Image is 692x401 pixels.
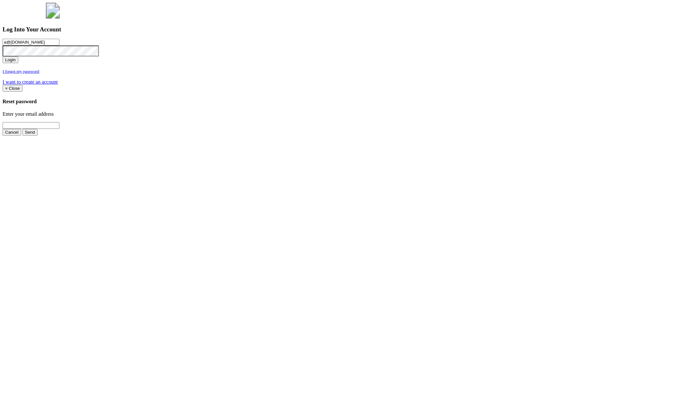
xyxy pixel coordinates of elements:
[3,26,689,33] h3: Log Into Your Account
[3,79,58,85] a: I want to create an account
[3,56,18,63] button: Login
[3,111,689,117] p: Enter your email address
[3,99,689,104] h4: Reset password
[3,68,39,74] a: I forgot my password
[3,69,39,74] small: I forgot my password
[3,39,59,46] input: Email
[5,86,8,91] span: ×
[3,129,21,136] button: Cancel
[22,129,38,136] button: Send
[9,86,20,91] span: Close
